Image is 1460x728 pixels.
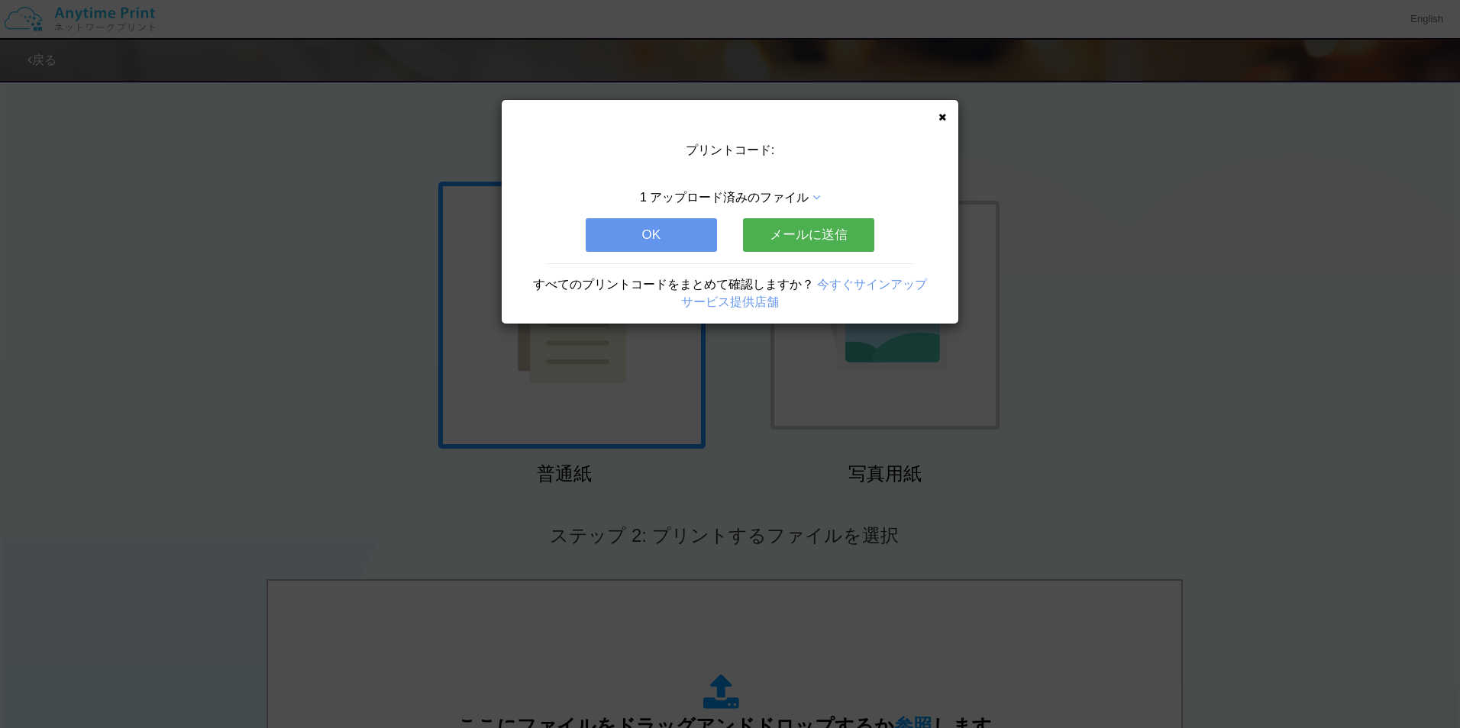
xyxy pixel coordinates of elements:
span: プリントコード: [686,143,774,156]
a: サービス提供店舗 [681,295,779,308]
button: OK [586,218,717,252]
span: 1 アップロード済みのファイル [640,191,809,204]
button: メールに送信 [743,218,874,252]
a: 今すぐサインアップ [817,278,927,291]
span: すべてのプリントコードをまとめて確認しますか？ [533,278,814,291]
